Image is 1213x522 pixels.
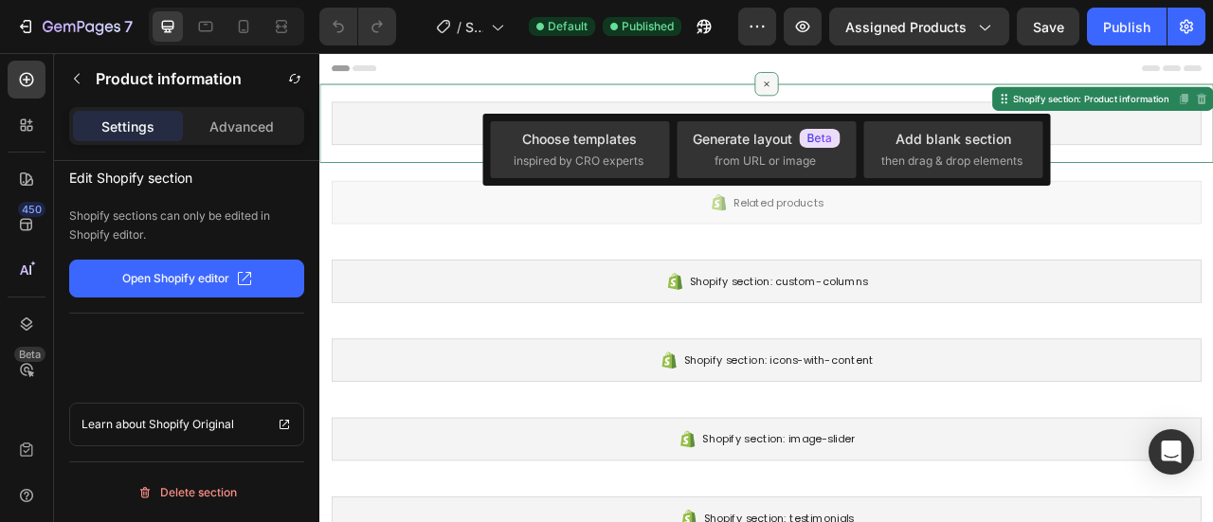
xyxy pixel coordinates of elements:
[101,117,154,136] p: Settings
[548,18,588,35] span: Default
[137,481,237,504] div: Delete section
[69,477,304,508] button: Delete section
[715,153,816,170] span: from URL or image
[471,279,697,301] span: Shopify section: custom-columns
[487,479,680,502] span: Shopify section: image-slider
[845,17,967,37] span: Assigned Products
[122,270,229,287] p: Open Shopify editor
[1087,8,1167,45] button: Publish
[319,8,396,45] div: Undo/Redo
[465,17,483,37] span: Shopify Original Product Template
[69,403,304,446] a: Learn about Shopify Original
[149,415,234,434] p: Shopify Original
[457,17,462,37] span: /
[69,161,304,189] p: Edit Shopify section
[14,347,45,362] div: Beta
[124,15,133,38] p: 7
[522,129,637,149] div: Choose templates
[69,260,304,297] button: Open Shopify editor
[319,53,1213,522] iframe: Design area
[829,8,1009,45] button: Assigned Products
[209,117,274,136] p: Advanced
[516,78,651,100] span: Product information
[1149,429,1194,475] div: Open Intercom Messenger
[693,129,841,149] div: Generate layout
[881,153,1023,170] span: then drag & drop elements
[69,207,304,244] p: Shopify sections can only be edited in Shopify editor.
[1017,8,1079,45] button: Save
[896,129,1011,149] div: Add blank section
[878,49,1084,66] div: Shopify section: Product information
[1033,19,1064,35] span: Save
[622,18,674,35] span: Published
[96,67,242,90] p: Product information
[463,379,704,402] span: Shopify section: icons-with-content
[18,202,45,217] div: 450
[81,415,146,434] p: Learn about
[8,8,141,45] button: 7
[514,153,643,170] span: inspired by CRO experts
[527,178,641,201] span: Related products
[1103,17,1150,37] div: Publish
